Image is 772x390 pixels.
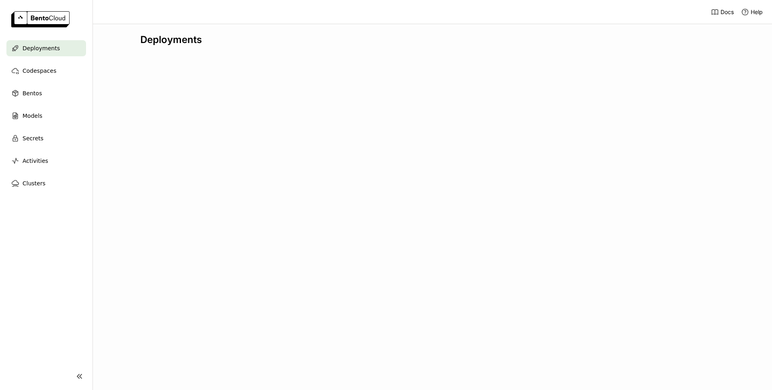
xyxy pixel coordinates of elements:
span: Codespaces [23,66,56,76]
a: Secrets [6,130,86,146]
span: Activities [23,156,48,166]
a: Activities [6,153,86,169]
a: Models [6,108,86,124]
span: Models [23,111,42,121]
span: Bentos [23,88,42,98]
span: Help [751,8,763,16]
div: Help [741,8,763,16]
a: Clusters [6,175,86,191]
span: Docs [721,8,734,16]
a: Bentos [6,85,86,101]
div: Deployments [140,34,724,46]
a: Docs [711,8,734,16]
span: Deployments [23,43,60,53]
span: Clusters [23,179,45,188]
span: Secrets [23,133,43,143]
img: logo [11,11,70,27]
